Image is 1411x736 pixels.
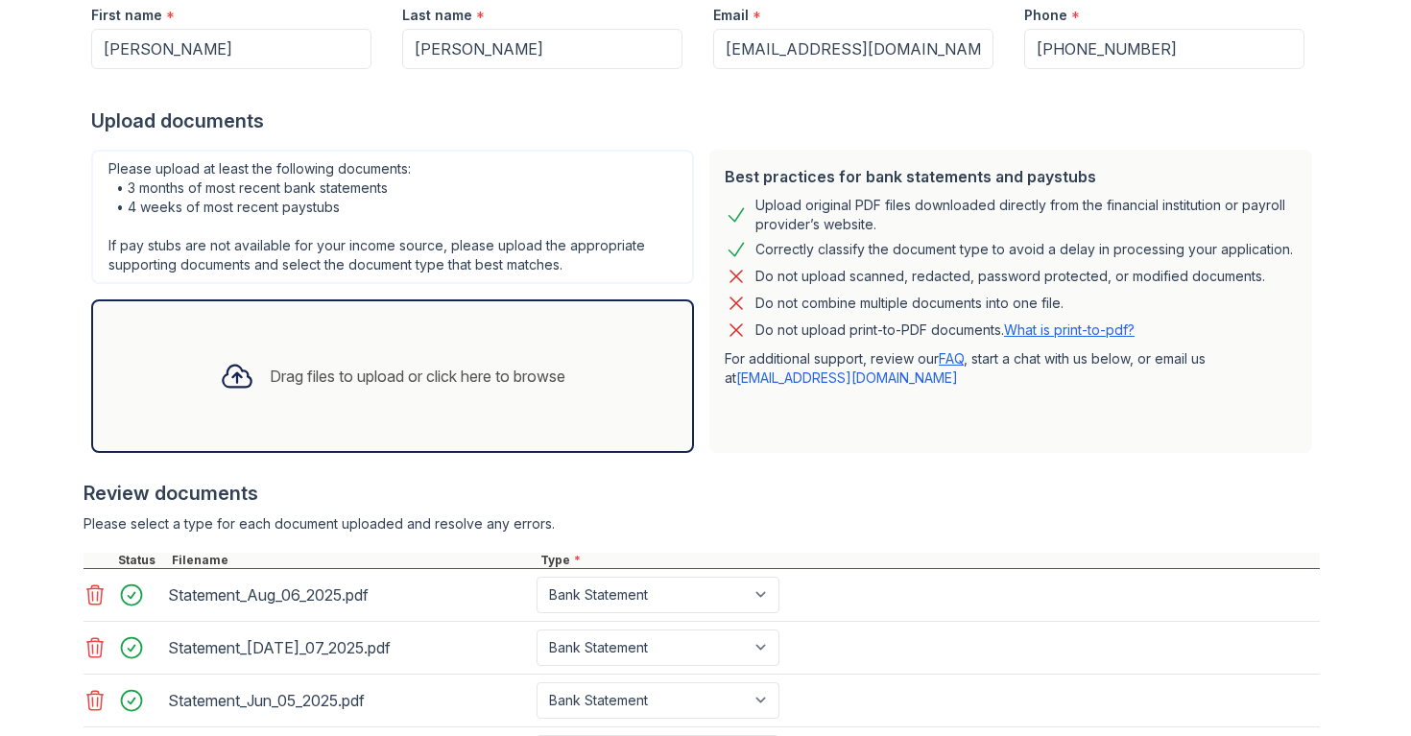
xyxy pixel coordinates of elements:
div: Do not combine multiple documents into one file. [755,292,1064,315]
div: Statement_[DATE]_07_2025.pdf [168,632,529,663]
div: Statement_Aug_06_2025.pdf [168,580,529,610]
a: What is print-to-pdf? [1004,321,1135,338]
div: Type [537,553,1320,568]
label: Email [713,6,749,25]
p: Do not upload print-to-PDF documents. [755,321,1135,340]
label: First name [91,6,162,25]
div: Status [114,553,168,568]
div: Filename [168,553,537,568]
label: Phone [1024,6,1067,25]
div: Please upload at least the following documents: • 3 months of most recent bank statements • 4 wee... [91,150,694,284]
div: Drag files to upload or click here to browse [270,365,565,388]
p: For additional support, review our , start a chat with us below, or email us at [725,349,1297,388]
div: Upload original PDF files downloaded directly from the financial institution or payroll provider’... [755,196,1297,234]
a: FAQ [939,350,964,367]
div: Review documents [84,480,1320,507]
div: Upload documents [91,107,1320,134]
a: [EMAIL_ADDRESS][DOMAIN_NAME] [736,369,958,386]
label: Last name [402,6,472,25]
div: Best practices for bank statements and paystubs [725,165,1297,188]
div: Please select a type for each document uploaded and resolve any errors. [84,514,1320,534]
div: Do not upload scanned, redacted, password protected, or modified documents. [755,265,1265,288]
div: Correctly classify the document type to avoid a delay in processing your application. [755,238,1293,261]
div: Statement_Jun_05_2025.pdf [168,685,529,716]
